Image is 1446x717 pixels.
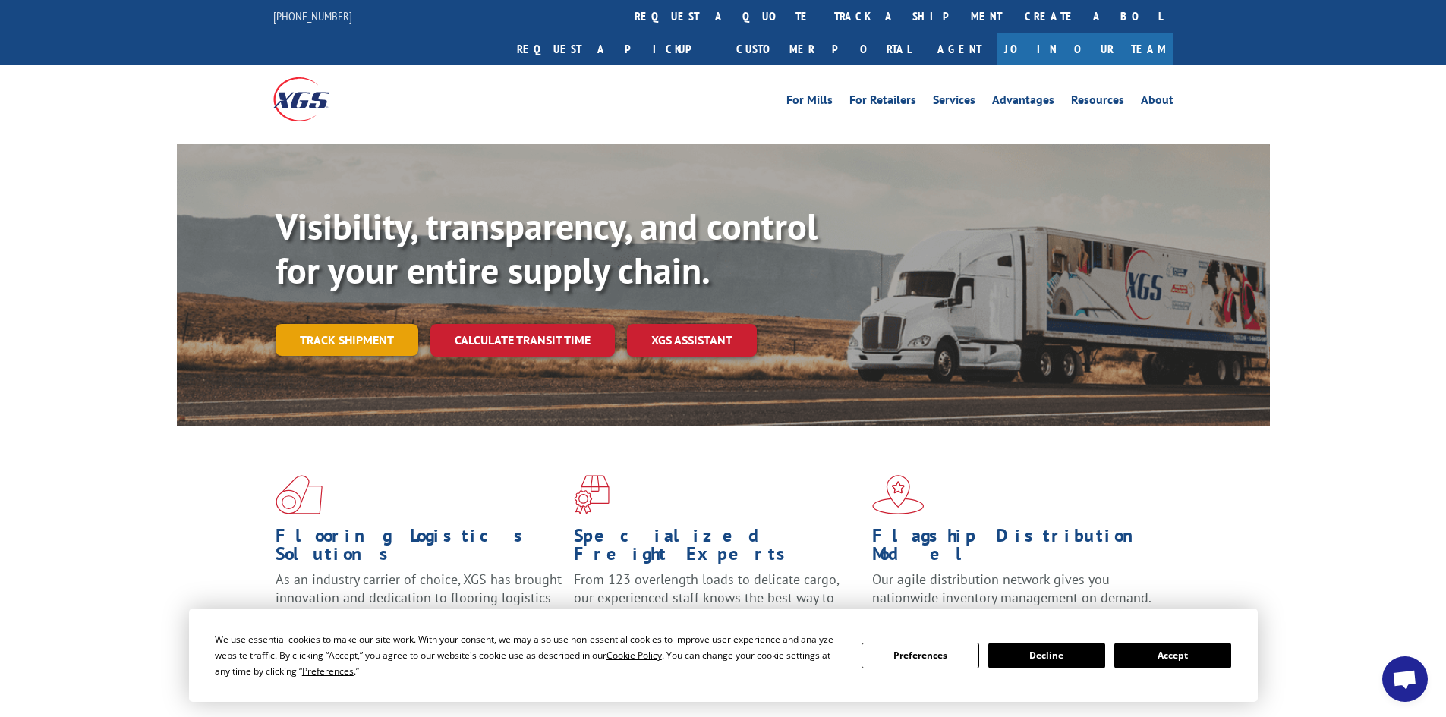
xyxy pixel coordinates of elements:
b: Visibility, transparency, and control for your entire supply chain. [276,203,818,294]
a: Request a pickup [506,33,725,65]
a: For Retailers [849,94,916,111]
a: Agent [922,33,997,65]
button: Accept [1114,643,1231,668]
span: Cookie Policy [606,649,662,662]
span: Preferences [302,665,354,678]
a: For Mills [786,94,833,111]
a: Services [933,94,975,111]
a: Track shipment [276,324,418,356]
a: Advantages [992,94,1054,111]
div: We use essential cookies to make our site work. With your consent, we may also use non-essential ... [215,631,843,679]
span: Our agile distribution network gives you nationwide inventory management on demand. [872,571,1151,606]
span: As an industry carrier of choice, XGS has brought innovation and dedication to flooring logistics... [276,571,562,624]
a: XGS ASSISTANT [627,324,757,357]
button: Preferences [862,643,978,668]
h1: Flagship Distribution Model [872,527,1159,571]
img: xgs-icon-flagship-distribution-model-red [872,475,925,514]
a: Resources [1071,94,1124,111]
h1: Specialized Freight Experts [574,527,861,571]
div: Cookie Consent Prompt [189,609,1258,702]
a: Customer Portal [725,33,922,65]
img: xgs-icon-total-supply-chain-intelligence-red [276,475,323,514]
button: Decline [988,643,1105,668]
a: About [1141,94,1173,111]
a: [PHONE_NUMBER] [273,8,352,24]
a: Join Our Team [997,33,1173,65]
h1: Flooring Logistics Solutions [276,527,562,571]
img: xgs-icon-focused-on-flooring-red [574,475,610,514]
a: Calculate transit time [430,324,615,357]
div: Open chat [1382,656,1428,702]
p: From 123 overlength loads to delicate cargo, our experienced staff knows the best way to move you... [574,571,861,638]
